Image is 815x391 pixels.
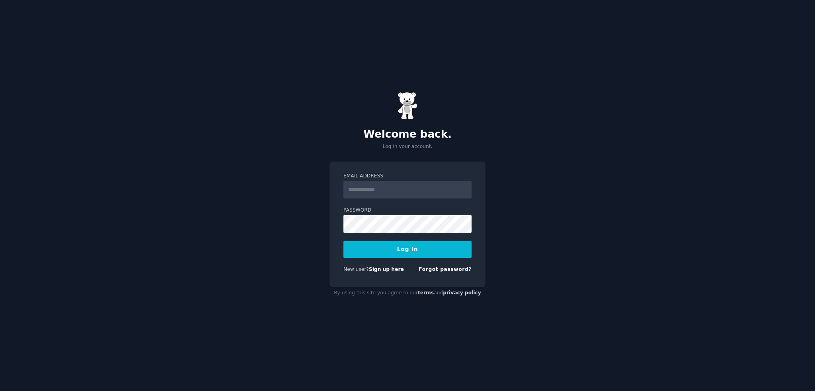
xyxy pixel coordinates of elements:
label: Password [343,207,472,214]
h2: Welcome back. [330,128,485,141]
button: Log In [343,241,472,258]
span: New user? [343,267,369,272]
a: Sign up here [369,267,404,272]
div: By using this site you agree to our and [330,287,485,300]
img: Gummy Bear [398,92,417,120]
label: Email Address [343,173,472,180]
a: terms [418,290,434,296]
a: privacy policy [443,290,481,296]
p: Log in your account. [330,143,485,150]
a: Forgot password? [419,267,472,272]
